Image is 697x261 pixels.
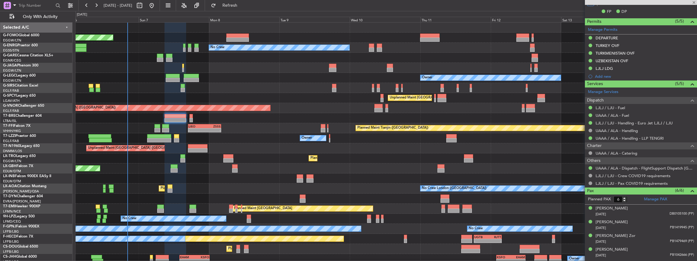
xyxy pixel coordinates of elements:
[3,154,16,158] span: LX-TRO
[596,105,625,110] a: LJLJ / LJU - Fuel
[675,187,684,194] span: (6/6)
[3,54,17,57] span: G-GARE
[3,174,51,178] a: LX-INBFalcon 900EX EASy II
[3,215,35,218] a: 9H-LPZLegacy 500
[3,159,21,163] a: EGGW/LTN
[3,84,15,88] span: G-SIRS
[644,196,667,202] a: Manage PAX
[208,1,245,10] button: Refresh
[205,124,221,128] div: ZSSS
[3,199,41,204] a: EVRA/[PERSON_NAME]
[596,58,628,63] div: UZBEKISTAN OVF
[3,235,33,238] a: F-HECDFalcon 7X
[189,124,204,128] div: LIEO
[587,188,594,195] span: Pax
[3,34,19,37] span: G-FOMO
[422,184,486,193] div: No Crew London ([GEOGRAPHIC_DATA])
[420,17,491,22] div: Thu 11
[3,245,17,248] span: CS-DOU
[596,173,670,178] a: LJLJ / LJU - Crew COVID19 requirements
[3,255,16,259] span: CS-JHH
[3,164,16,168] span: LX-GBH
[587,97,604,104] span: Dispatch
[88,144,188,153] div: Unplanned Maint [GEOGRAPHIC_DATA] ([GEOGRAPHIC_DATA])
[3,225,16,228] span: F-GPNJ
[675,80,684,87] span: (5/5)
[596,151,637,156] a: UAAA / ALA - Catering
[194,255,209,259] div: KSFO
[587,142,602,149] span: Charter
[3,129,21,133] a: VHHH/HKG
[596,239,606,244] span: [DATE]
[488,239,501,243] div: -
[670,225,694,230] span: PB1419945 (PP)
[3,134,16,138] span: T7-LZZI
[588,27,617,33] a: Manage Permits
[3,179,21,184] a: EDLW/DTM
[3,134,36,138] a: T7-LZZIPraetor 600
[68,17,138,22] div: Sat 6
[390,93,488,102] div: Unplanned Maint [GEOGRAPHIC_DATA] ([PERSON_NAME] Intl)
[587,80,603,88] span: Services
[596,233,635,239] div: [PERSON_NAME] Zor
[3,68,21,73] a: EGGW/LTN
[675,18,684,24] span: (5/5)
[3,229,19,234] a: LFPB/LBG
[587,18,601,25] span: Permits
[3,184,47,188] a: LX-AOACitation Mustang
[596,120,673,126] a: LJLJ / LJU - Handling - Euro Jet LJLJ / LJU
[3,195,17,198] span: T7-DYN
[511,255,525,259] div: EHAM
[234,204,292,213] div: Planned Maint [GEOGRAPHIC_DATA]
[3,109,19,113] a: EGLF/FAB
[3,124,14,128] span: T7-FFI
[104,3,132,8] span: [DATE] - [DATE]
[16,15,64,19] span: Only With Activity
[596,226,606,230] span: [DATE]
[3,239,19,244] a: LFPB/LBG
[596,181,668,186] a: LJLJ / LJU - Pax COVID19 requirements
[588,196,611,202] label: Planned PAX
[3,104,44,108] a: G-VNORChallenger 650
[3,149,22,153] a: DNMM/LOS
[161,184,257,193] div: Planned Maint [GEOGRAPHIC_DATA] ([GEOGRAPHIC_DATA])
[3,64,17,67] span: G-JAGA
[596,128,638,133] a: UAAA / ALA - Handling
[205,128,221,132] div: -
[3,74,16,77] span: G-LEGC
[3,139,19,143] a: EGLF/FAB
[3,184,17,188] span: LX-AOA
[3,38,21,43] a: EGGW/LTN
[621,9,627,15] span: DP
[596,136,664,141] a: UAAA / ALA - Handling - LLP TENGRI
[3,219,21,224] a: LFMD/CEQ
[3,44,38,47] a: G-ENRGPraetor 600
[7,12,66,22] button: Only With Activity
[596,253,606,258] span: [DATE]
[596,212,606,216] span: [DATE]
[3,58,21,63] a: EGNR/CEG
[3,154,36,158] a: LX-TROLegacy 650
[3,88,19,93] a: EGLF/FAB
[3,94,16,98] span: G-SPCY
[422,73,432,82] div: Owner
[3,44,17,47] span: G-ENRG
[3,169,21,173] a: EDLW/DTM
[3,64,38,67] a: G-JAGAPhenom 300
[596,113,629,118] a: UAAA / ALA - Fuel
[595,74,694,79] div: Add new
[497,255,511,259] div: KSFO
[596,35,618,41] div: DEPARTURE
[670,211,694,216] span: DB0105100 (PP)
[3,48,19,53] a: EGSS/STN
[3,245,38,248] a: CS-DOUGlobal 6500
[607,9,611,15] span: FP
[587,157,600,164] span: Others
[596,166,694,171] a: UAAA / ALA - Dispatch - FlightSupport Dispatch [GEOGRAPHIC_DATA]
[217,3,243,8] span: Refresh
[3,164,33,168] a: LX-GBHFalcon 7X
[77,12,87,17] div: [DATE]
[561,17,632,22] div: Sat 13
[596,43,619,48] div: TURKEY OVF
[180,255,195,259] div: EHAM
